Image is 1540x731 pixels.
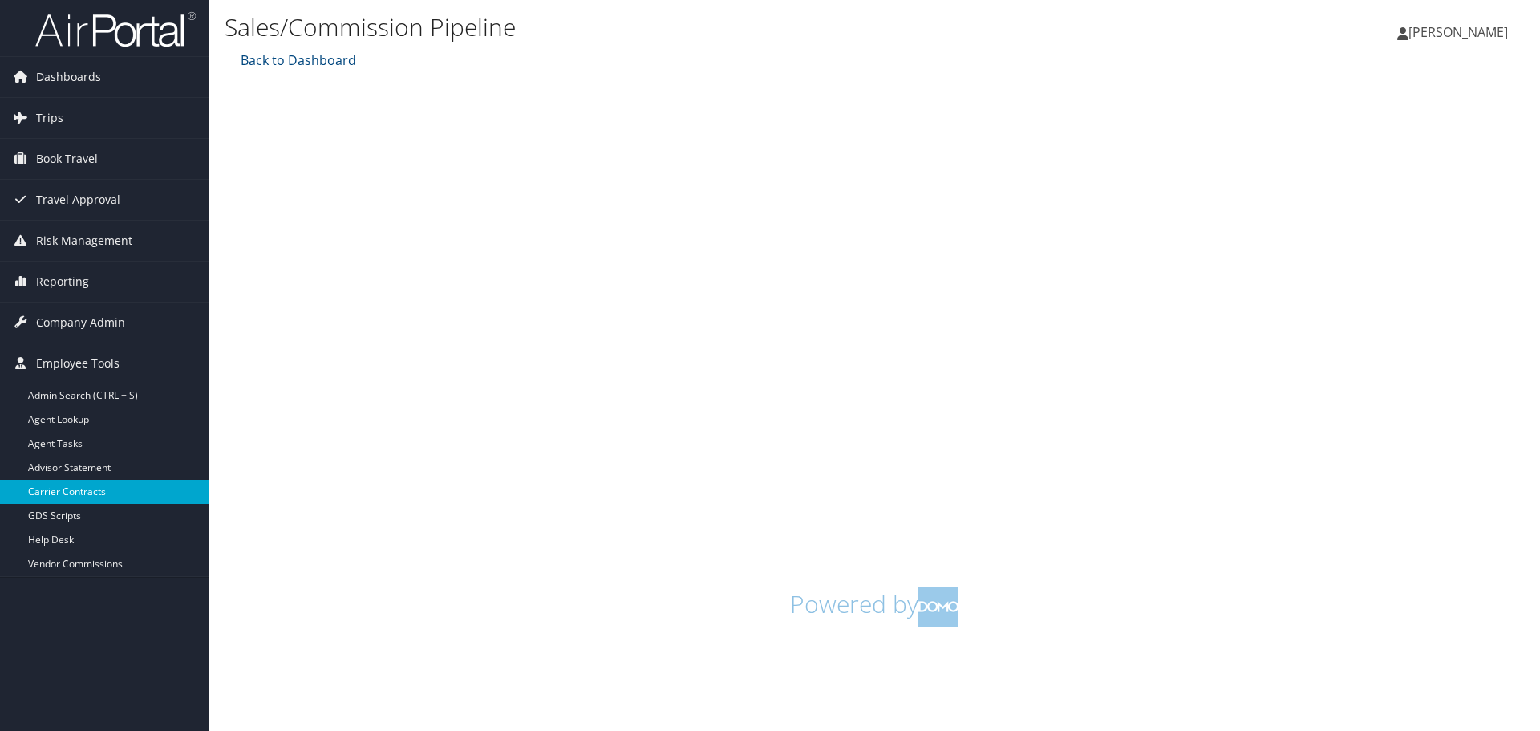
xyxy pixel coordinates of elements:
span: [PERSON_NAME] [1408,23,1508,41]
a: Back to Dashboard [237,51,356,69]
span: Trips [36,98,63,138]
img: airportal-logo.png [35,10,196,48]
span: Dashboards [36,57,101,97]
span: Travel Approval [36,180,120,220]
span: Company Admin [36,303,125,343]
span: Book Travel [36,139,98,179]
span: Reporting [36,262,89,302]
span: Risk Management [36,221,132,261]
img: domo-logo.png [918,587,958,627]
h1: Powered by [237,587,1512,627]
a: [PERSON_NAME] [1397,8,1524,56]
span: Employee Tools [36,343,120,384]
h1: Sales/Commission Pipeline [225,10,1091,44]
